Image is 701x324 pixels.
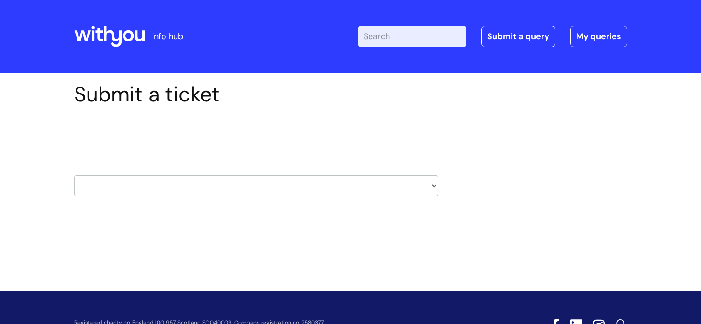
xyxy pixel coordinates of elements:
a: My queries [570,26,627,47]
a: Submit a query [481,26,555,47]
input: Search [358,26,466,47]
p: info hub [152,29,183,44]
h1: Submit a ticket [74,82,438,107]
h2: Select issue type [74,128,438,145]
